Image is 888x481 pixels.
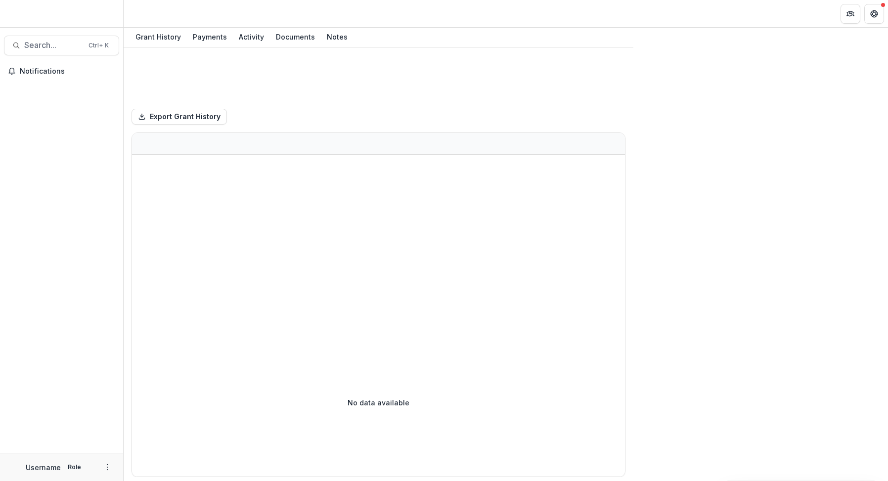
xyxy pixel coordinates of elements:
[841,4,860,24] button: Partners
[132,30,185,44] div: Grant History
[272,28,319,47] a: Documents
[189,28,231,47] a: Payments
[24,41,83,50] span: Search...
[132,28,185,47] a: Grant History
[4,36,119,55] button: Search...
[235,30,268,44] div: Activity
[132,109,227,125] button: Export Grant History
[20,67,115,76] span: Notifications
[87,40,111,51] div: Ctrl + K
[272,30,319,44] div: Documents
[4,63,119,79] button: Notifications
[101,461,113,473] button: More
[65,463,84,472] p: Role
[348,397,409,408] p: No data available
[864,4,884,24] button: Get Help
[235,28,268,47] a: Activity
[189,30,231,44] div: Payments
[323,28,352,47] a: Notes
[26,462,61,473] p: Username
[323,30,352,44] div: Notes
